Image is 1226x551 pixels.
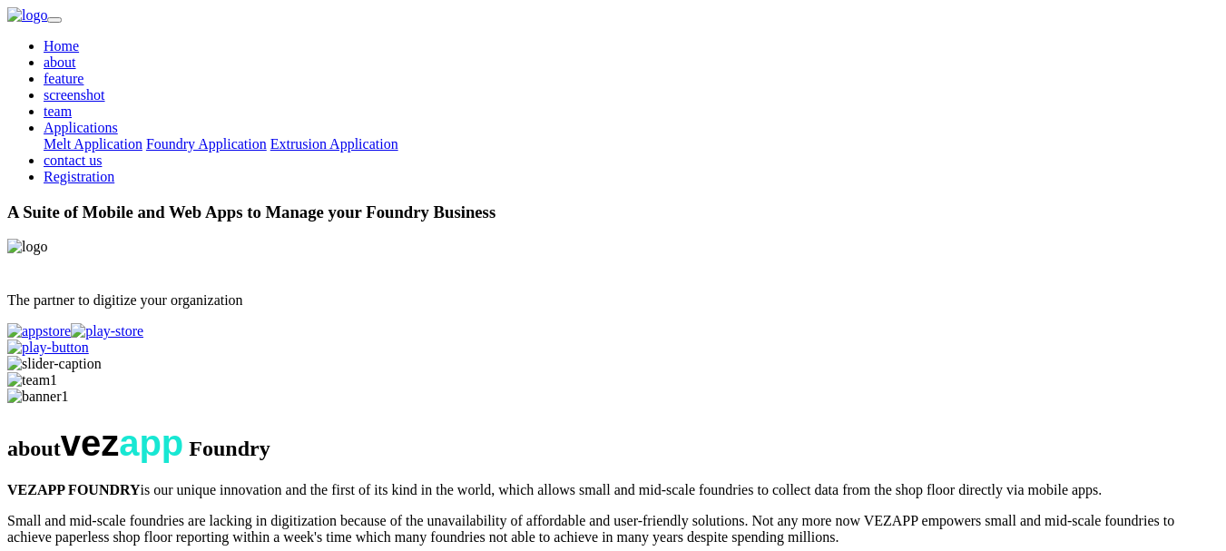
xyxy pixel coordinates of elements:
[7,202,1219,222] h3: A Suite of Mobile and Web Apps to Manage your Foundry Business
[7,7,47,24] img: logo
[47,17,62,23] button: Toggle navigation
[7,323,71,339] img: appstore
[44,38,79,54] a: Home
[7,423,1219,464] h2: about
[44,103,72,119] a: team
[71,323,143,339] img: play-store
[44,87,105,103] a: screenshot
[44,153,102,168] a: contact us
[44,54,76,70] a: about
[7,372,57,389] img: team1
[146,136,267,152] a: Foundry Application
[44,71,83,86] a: feature
[119,423,183,463] span: app
[7,482,1219,498] p: is our unique innovation and the first of its kind in the world, which allows small and mid-scale...
[7,292,1219,309] p: The partner to digitize your organization
[44,136,1219,153] div: Applications
[61,423,120,463] span: vez
[44,120,118,135] a: Applications
[44,169,114,184] a: Registration
[7,356,102,372] img: slider-caption
[189,437,270,460] span: Foundry
[270,136,398,152] a: Extrusion Application
[7,513,1219,546] p: Small and mid-scale foundries are lacking in digitization because of the unavailability of afford...
[44,136,142,152] a: Melt Application
[7,339,89,356] img: play-button
[7,482,141,497] b: VEZAPP FOUNDRY
[7,389,69,405] img: banner1
[7,239,47,255] img: logo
